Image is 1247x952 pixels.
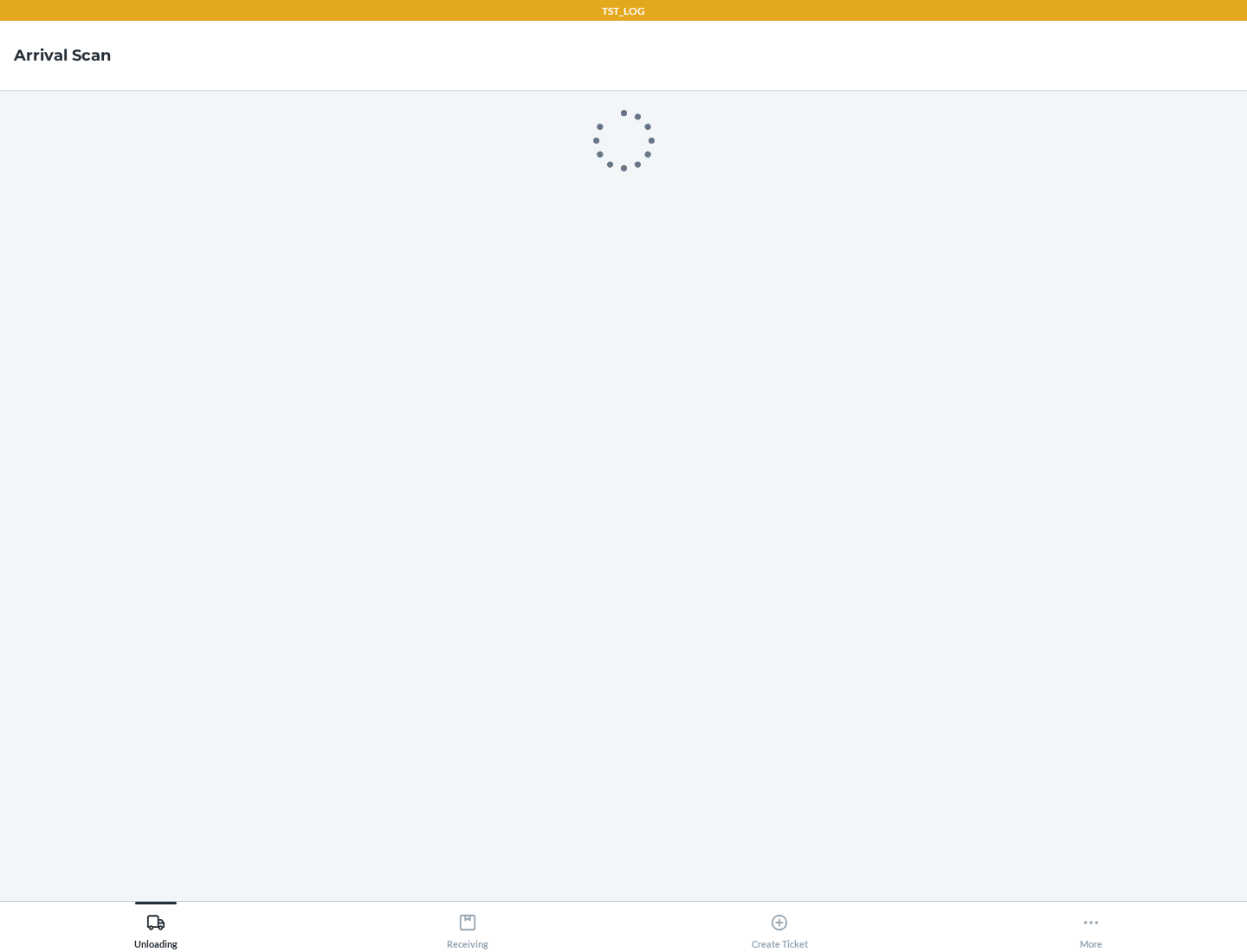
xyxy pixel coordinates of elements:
[752,906,808,949] div: Create Ticket
[312,902,623,949] button: Receiving
[447,906,488,949] div: Receiving
[623,902,935,949] button: Create Ticket
[935,902,1247,949] button: More
[602,3,645,19] p: TST_LOG
[134,906,178,949] div: Unloading
[1080,906,1102,949] div: More
[14,44,111,67] h4: Arrival Scan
